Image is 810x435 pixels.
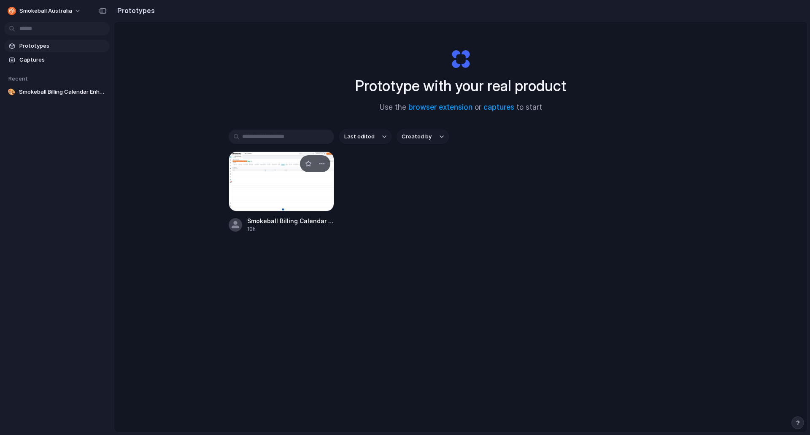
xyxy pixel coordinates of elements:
[229,151,334,233] a: Smokeball Billing Calendar EnhancementSmokeball Billing Calendar Enhancement10h
[380,102,542,113] span: Use the or to start
[4,4,85,18] button: Smokeball Australia
[247,225,334,233] div: 10h
[355,75,566,97] h1: Prototype with your real product
[4,86,110,98] a: 🎨Smokeball Billing Calendar Enhancement
[483,103,514,111] a: captures
[19,42,106,50] span: Prototypes
[339,130,391,144] button: Last edited
[4,40,110,52] a: Prototypes
[402,132,432,141] span: Created by
[19,56,106,64] span: Captures
[247,216,334,225] span: Smokeball Billing Calendar Enhancement
[19,7,72,15] span: Smokeball Australia
[4,54,110,66] a: Captures
[344,132,375,141] span: Last edited
[8,88,16,96] div: 🎨
[114,5,155,16] h2: Prototypes
[397,130,449,144] button: Created by
[408,103,472,111] a: browser extension
[8,75,28,82] span: Recent
[19,88,106,96] span: Smokeball Billing Calendar Enhancement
